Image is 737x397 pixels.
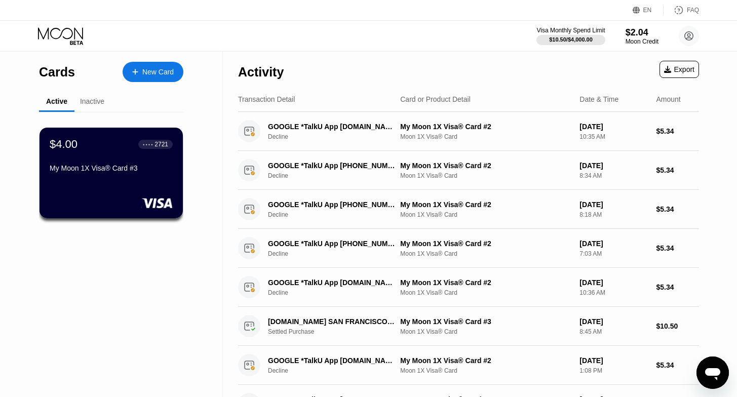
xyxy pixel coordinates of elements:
div: [DATE] [579,201,648,209]
div: 7:03 AM [579,250,648,257]
div: My Moon 1X Visa® Card #3 [50,164,173,172]
div: FAQ [664,5,699,15]
div: GOOGLE *TalkU App [PHONE_NUMBER] US [268,162,397,170]
div: [DATE] [579,162,648,170]
div: My Moon 1X Visa® Card #2 [400,279,571,287]
div: $2.04 [626,27,658,38]
div: Card or Product Detail [400,95,471,103]
div: Decline [268,367,407,374]
div: $4.00 [50,138,77,151]
div: $5.34 [656,205,700,213]
div: 8:34 AM [579,172,648,179]
div: Decline [268,250,407,257]
div: Decline [268,172,407,179]
div: Visa Monthly Spend Limit [536,27,605,34]
div: Decline [268,289,407,296]
div: GOOGLE *TalkU App [DOMAIN_NAME][URL][GEOGRAPHIC_DATA] [268,356,397,365]
div: GOOGLE *TalkU App [PHONE_NUMBER] USDeclineMy Moon 1X Visa® Card #2Moon 1X Visa® Card[DATE]7:03 AM... [238,229,699,268]
div: Export [664,65,694,73]
div: $5.34 [656,166,700,174]
div: ● ● ● ● [143,143,153,146]
div: [DOMAIN_NAME] SAN FRANCISCOUSSettled PurchaseMy Moon 1X Visa® Card #3Moon 1X Visa® Card[DATE]8:45... [238,307,699,346]
div: My Moon 1X Visa® Card #2 [400,162,571,170]
div: Settled Purchase [268,328,407,335]
div: GOOGLE *TalkU App [DOMAIN_NAME][URL][GEOGRAPHIC_DATA] [268,123,397,131]
div: My Moon 1X Visa® Card #2 [400,240,571,248]
div: Active [46,97,67,105]
div: Moon 1X Visa® Card [400,133,571,140]
div: [DATE] [579,279,648,287]
div: Moon 1X Visa® Card [400,211,571,218]
div: GOOGLE *TalkU App [PHONE_NUMBER] USDeclineMy Moon 1X Visa® Card #2Moon 1X Visa® Card[DATE]8:18 AM... [238,190,699,229]
div: $2.04Moon Credit [626,27,658,45]
div: Export [660,61,699,78]
div: GOOGLE *TalkU App [PHONE_NUMBER] US [268,201,397,209]
div: [DATE] [579,123,648,131]
div: $5.34 [656,283,700,291]
div: GOOGLE *TalkU App [PHONE_NUMBER] US [268,240,397,248]
div: Cards [39,65,75,80]
div: Moon 1X Visa® Card [400,172,571,179]
div: GOOGLE *TalkU App [DOMAIN_NAME][URL][GEOGRAPHIC_DATA] [268,279,397,287]
div: $5.34 [656,361,700,369]
div: 2721 [154,141,168,148]
div: Moon Credit [626,38,658,45]
div: [DOMAIN_NAME] SAN FRANCISCOUS [268,317,397,326]
div: $4.00● ● ● ●2721My Moon 1X Visa® Card #3 [40,128,183,218]
div: [DATE] [579,356,648,365]
div: Activity [238,65,284,80]
div: EN [633,5,664,15]
div: My Moon 1X Visa® Card #2 [400,123,571,131]
div: 8:45 AM [579,328,648,335]
div: 8:18 AM [579,211,648,218]
div: Decline [268,133,407,140]
div: New Card [142,68,174,76]
div: FAQ [687,7,699,14]
div: Moon 1X Visa® Card [400,289,571,296]
div: GOOGLE *TalkU App [DOMAIN_NAME][URL][GEOGRAPHIC_DATA]DeclineMy Moon 1X Visa® Card #2Moon 1X Visa®... [238,112,699,151]
div: Moon 1X Visa® Card [400,328,571,335]
div: [DATE] [579,240,648,248]
div: 10:36 AM [579,289,648,296]
div: $10.50 [656,322,700,330]
div: My Moon 1X Visa® Card #2 [400,356,571,365]
div: $5.34 [656,244,700,252]
div: $10.50 / $4,000.00 [549,36,593,43]
div: Moon 1X Visa® Card [400,250,571,257]
iframe: Button to launch messaging window [696,356,729,389]
div: Moon 1X Visa® Card [400,367,571,374]
div: Decline [268,211,407,218]
div: My Moon 1X Visa® Card #3 [400,317,571,326]
div: Inactive [80,97,104,105]
div: New Card [123,62,183,82]
div: 1:08 PM [579,367,648,374]
div: GOOGLE *TalkU App [PHONE_NUMBER] USDeclineMy Moon 1X Visa® Card #2Moon 1X Visa® Card[DATE]8:34 AM... [238,151,699,190]
div: Date & Time [579,95,618,103]
div: My Moon 1X Visa® Card #2 [400,201,571,209]
div: 10:35 AM [579,133,648,140]
div: [DATE] [579,317,648,326]
div: Amount [656,95,681,103]
div: GOOGLE *TalkU App [DOMAIN_NAME][URL][GEOGRAPHIC_DATA]DeclineMy Moon 1X Visa® Card #2Moon 1X Visa®... [238,346,699,385]
div: $5.34 [656,127,700,135]
div: Visa Monthly Spend Limit$10.50/$4,000.00 [536,27,605,45]
div: Transaction Detail [238,95,295,103]
div: EN [643,7,652,14]
div: GOOGLE *TalkU App [DOMAIN_NAME][URL][GEOGRAPHIC_DATA]DeclineMy Moon 1X Visa® Card #2Moon 1X Visa®... [238,268,699,307]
